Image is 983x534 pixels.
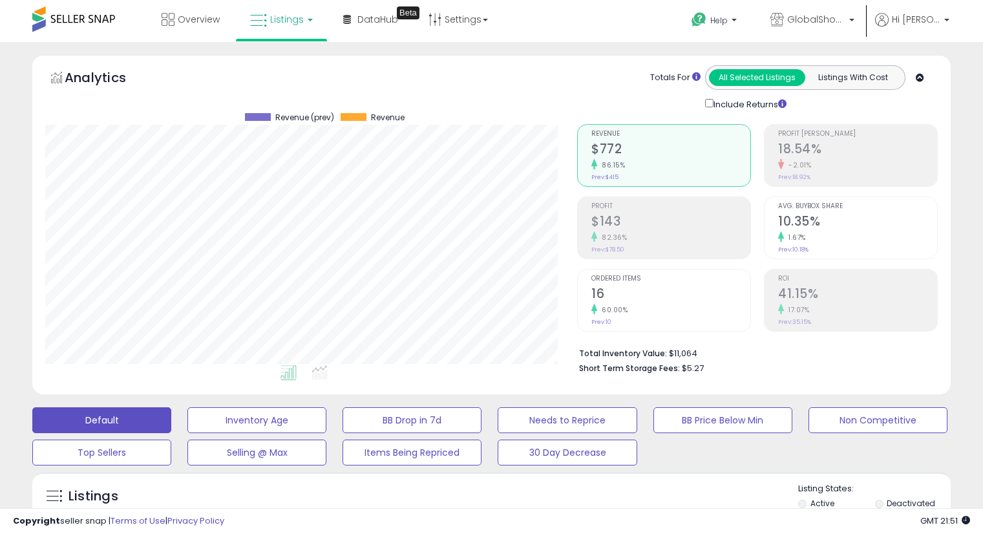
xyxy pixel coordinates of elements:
span: ROI [778,275,937,283]
h2: 10.35% [778,214,937,231]
span: Help [710,15,728,26]
button: Selling @ Max [187,440,326,465]
a: Privacy Policy [167,515,224,527]
b: Total Inventory Value: [579,348,667,359]
button: BB Drop in 7d [343,407,481,433]
span: GlobalShoppes [787,13,845,26]
button: BB Price Below Min [653,407,792,433]
button: Listings With Cost [805,69,901,86]
small: 1.67% [784,233,806,242]
span: Overview [178,13,220,26]
h2: 16 [591,286,750,304]
div: Include Returns [695,96,802,111]
span: Revenue [371,113,405,122]
small: 17.07% [784,305,809,315]
span: Ordered Items [591,275,750,283]
h2: 18.54% [778,142,937,159]
strong: Copyright [13,515,60,527]
small: 82.36% [597,233,627,242]
button: Non Competitive [809,407,947,433]
small: 86.15% [597,160,625,170]
span: 2025-09-16 21:51 GMT [920,515,970,527]
small: -2.01% [784,160,811,170]
small: 60.00% [597,305,628,315]
small: Prev: 10 [591,318,611,326]
h2: $143 [591,214,750,231]
button: Needs to Reprice [498,407,637,433]
li: $11,064 [579,345,928,360]
button: 30 Day Decrease [498,440,637,465]
span: Revenue (prev) [275,113,334,122]
h5: Analytics [65,69,151,90]
b: Short Term Storage Fees: [579,363,680,374]
div: seller snap | | [13,515,224,528]
button: All Selected Listings [709,69,805,86]
span: Profit [PERSON_NAME] [778,131,937,138]
h5: Listings [69,487,118,506]
small: Prev: 18.92% [778,173,810,181]
small: Prev: 10.18% [778,246,809,253]
small: Prev: $78.50 [591,246,624,253]
small: Prev: $415 [591,173,618,181]
span: Revenue [591,131,750,138]
p: Listing States: [798,483,951,495]
h2: 41.15% [778,286,937,304]
span: $5.27 [682,362,704,374]
a: Help [681,2,750,42]
span: Avg. Buybox Share [778,203,937,210]
a: Hi [PERSON_NAME] [875,13,949,42]
span: DataHub [357,13,398,26]
div: Totals For [650,72,701,84]
small: Prev: 35.15% [778,318,811,326]
button: Top Sellers [32,440,171,465]
span: Profit [591,203,750,210]
div: Tooltip anchor [397,6,419,19]
a: Terms of Use [111,515,165,527]
button: Items Being Repriced [343,440,481,465]
h2: $772 [591,142,750,159]
span: Listings [270,13,304,26]
button: Default [32,407,171,433]
button: Inventory Age [187,407,326,433]
i: Get Help [691,12,707,28]
span: Hi [PERSON_NAME] [892,13,940,26]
